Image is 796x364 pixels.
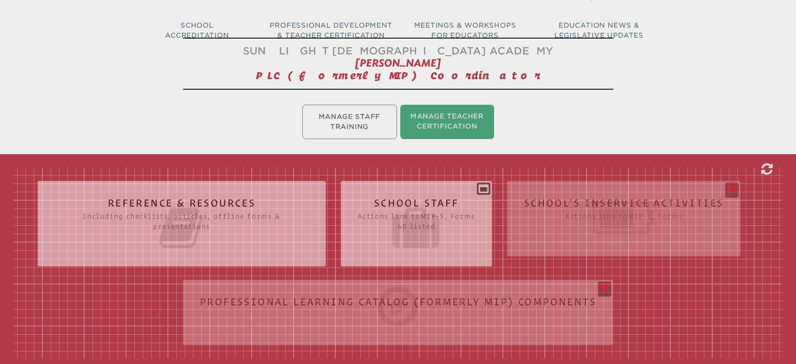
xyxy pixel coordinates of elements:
[270,21,392,39] span: Professional Development & Teacher Certification
[414,21,516,39] span: Meetings & Workshops for Educators
[554,21,644,39] span: Education News & Legislative Updates
[358,198,475,251] h2: School Staff
[256,70,541,81] span: PLC (formerly MIP) Coordinator
[355,57,441,69] span: [PERSON_NAME]
[54,198,309,251] h2: Reference & Resources
[400,105,494,139] li: Manage Teacher Certification
[358,208,475,231] span: Actions link to , Forms 40 listed
[165,21,229,39] span: School Accreditation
